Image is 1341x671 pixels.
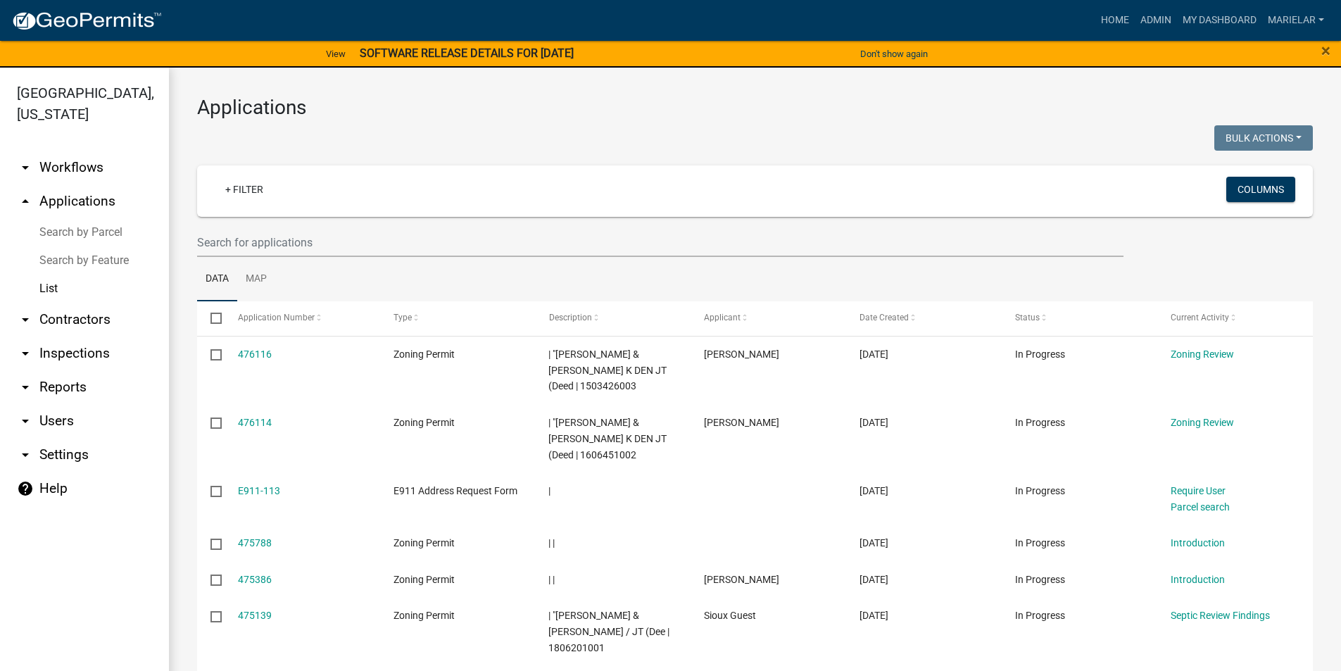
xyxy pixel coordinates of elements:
[704,349,779,360] span: Kelsey
[1262,7,1330,34] a: marielar
[1002,301,1157,335] datatable-header-cell: Status
[1095,7,1135,34] a: Home
[704,610,756,621] span: Sioux Guest
[394,485,517,496] span: E911 Address Request Form
[360,46,574,60] strong: SOFTWARE RELEASE DETAILS FOR [DATE]
[1177,7,1262,34] a: My Dashboard
[1321,41,1330,61] span: ×
[238,537,272,548] a: 475788
[1171,313,1229,322] span: Current Activity
[238,574,272,585] a: 475386
[860,574,888,585] span: 09/08/2025
[238,417,272,428] a: 476114
[394,537,455,548] span: Zoning Permit
[548,574,555,585] span: | |
[197,301,224,335] datatable-header-cell: Select
[1214,125,1313,151] button: Bulk Actions
[238,610,272,621] a: 475139
[548,610,669,653] span: | "SMIT, SCOTT A. & LINDSAY M. / JT (Dee | 1806201001
[197,96,1313,120] h3: Applications
[394,574,455,585] span: Zoning Permit
[548,313,591,322] span: Description
[1226,177,1295,202] button: Columns
[704,313,741,322] span: Applicant
[17,379,34,396] i: arrow_drop_down
[1015,417,1065,428] span: In Progress
[237,257,275,302] a: Map
[214,177,275,202] a: + Filter
[535,301,691,335] datatable-header-cell: Description
[1171,485,1226,496] a: Require User
[394,417,455,428] span: Zoning Permit
[17,159,34,176] i: arrow_drop_down
[197,228,1123,257] input: Search for applications
[1015,574,1065,585] span: In Progress
[1171,537,1225,548] a: Introduction
[1015,610,1065,621] span: In Progress
[1015,313,1040,322] span: Status
[860,537,888,548] span: 09/09/2025
[379,301,535,335] datatable-header-cell: Type
[704,417,779,428] span: Kelsey
[1015,485,1065,496] span: In Progress
[1171,501,1230,513] a: Parcel search
[17,311,34,328] i: arrow_drop_down
[238,485,280,496] a: E911-113
[860,313,909,322] span: Date Created
[860,349,888,360] span: 09/09/2025
[1321,42,1330,59] button: Close
[548,417,667,460] span: | "HERDER, GARY J. & DEANNE K DEN JT (Deed | 1606451002
[704,574,779,585] span: Joel Sikkema
[394,313,412,322] span: Type
[17,193,34,210] i: arrow_drop_up
[1171,417,1234,428] a: Zoning Review
[197,257,237,302] a: Data
[548,485,550,496] span: |
[1015,349,1065,360] span: In Progress
[394,349,455,360] span: Zoning Permit
[320,42,351,65] a: View
[855,42,933,65] button: Don't show again
[17,480,34,497] i: help
[394,610,455,621] span: Zoning Permit
[238,313,315,322] span: Application Number
[1171,349,1234,360] a: Zoning Review
[1171,610,1270,621] a: Septic Review Findings
[1135,7,1177,34] a: Admin
[860,610,888,621] span: 09/08/2025
[691,301,846,335] datatable-header-cell: Applicant
[1157,301,1313,335] datatable-header-cell: Current Activity
[846,301,1002,335] datatable-header-cell: Date Created
[17,345,34,362] i: arrow_drop_down
[548,349,667,392] span: | "HERDER, GARY J. & DEANNE K DEN JT (Deed | 1503426003
[548,537,555,548] span: | |
[17,446,34,463] i: arrow_drop_down
[224,301,379,335] datatable-header-cell: Application Number
[1015,537,1065,548] span: In Progress
[17,413,34,429] i: arrow_drop_down
[860,485,888,496] span: 09/09/2025
[860,417,888,428] span: 09/09/2025
[238,349,272,360] a: 476116
[1171,574,1225,585] a: Introduction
